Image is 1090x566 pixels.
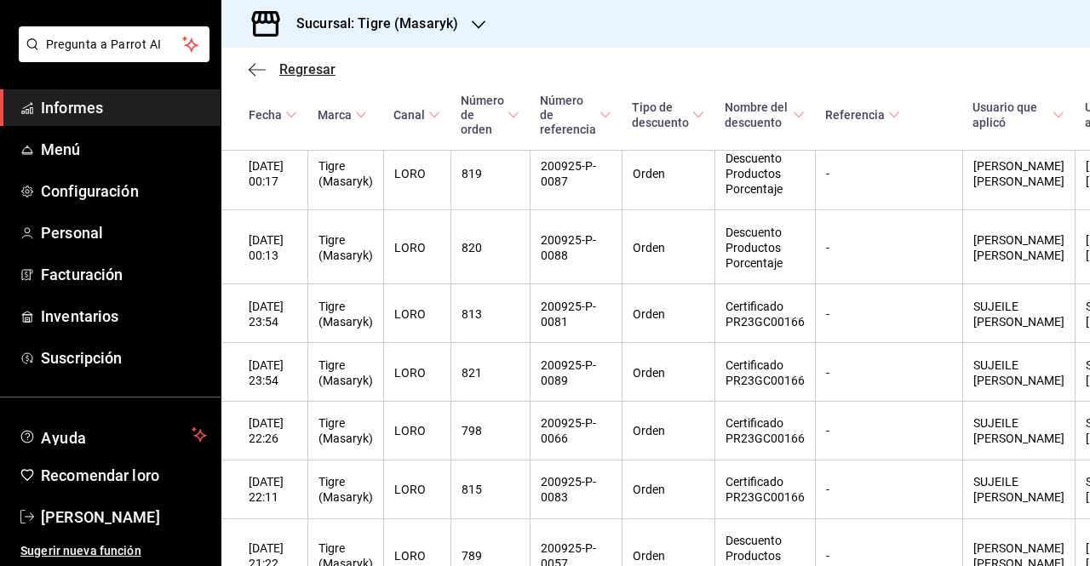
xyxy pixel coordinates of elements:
font: Canal [393,109,425,123]
font: Orden [633,549,665,563]
font: Orden [633,483,665,497]
a: Pregunta a Parrot AI [12,48,209,66]
font: LORO [394,307,426,321]
font: Facturación [41,266,123,283]
button: Pregunta a Parrot AI [19,26,209,62]
font: SUJEILE [PERSON_NAME] [973,300,1064,329]
font: [DATE] 00:13 [249,233,284,262]
font: - [826,425,829,438]
span: Número de orden [461,93,519,137]
font: 819 [462,167,482,180]
font: SUJEILE [PERSON_NAME] [973,417,1064,446]
font: Número de orden [461,94,504,137]
font: - [826,241,829,254]
font: Certificado PR23GC00166 [726,476,805,505]
span: Número de referencia [540,93,611,137]
font: [PERSON_NAME] [PERSON_NAME] [973,159,1064,188]
font: Menú [41,140,81,158]
button: Regresar [249,61,336,77]
font: - [826,307,829,321]
font: Usuario que aplicó [972,101,1037,129]
font: 200925-P-0066 [541,417,596,446]
font: - [826,483,829,497]
font: SUJEILE [PERSON_NAME] [973,476,1064,505]
font: Marca [318,109,352,123]
font: Sucursal: Tigre (Masaryk) [296,15,458,31]
font: 813 [462,307,482,321]
font: Pregunta a Parrot AI [46,37,162,51]
font: Regresar [279,61,336,77]
font: Recomendar loro [41,466,159,484]
font: Tigre (Masaryk) [318,358,373,387]
font: Número de referencia [540,94,596,137]
font: Tigre (Masaryk) [318,159,373,188]
font: Tigre (Masaryk) [318,476,373,505]
span: Fecha [249,108,297,123]
font: Certificado PR23GC00166 [726,417,805,446]
font: Configuración [41,182,139,200]
font: 821 [462,366,482,380]
font: 200925-P-0083 [541,476,596,505]
font: Tigre (Masaryk) [318,233,373,262]
font: 789 [462,549,482,563]
font: Inventarios [41,307,118,325]
font: 820 [462,241,482,254]
font: Orden [633,425,665,438]
font: [DATE] 00:17 [249,159,284,188]
span: Usuario que aplicó [972,100,1064,130]
font: 200925-P-0089 [541,358,596,387]
font: Referencia [825,109,885,123]
font: 200925-P-0087 [541,159,596,188]
font: [PERSON_NAME] [41,508,160,526]
font: [DATE] 22:11 [249,476,284,505]
font: LORO [394,483,426,497]
font: Descuento Productos Porcentaje [726,226,783,270]
font: 200925-P-0088 [541,233,596,262]
span: Tipo de descuento [632,100,704,130]
font: - [826,167,829,180]
font: Certificado PR23GC00166 [726,300,805,329]
font: Ayuda [41,429,87,447]
span: Canal [393,108,440,123]
font: [DATE] 23:54 [249,300,284,329]
font: Descuento Productos Porcentaje [726,152,783,196]
font: LORO [394,549,426,563]
span: Referencia [825,108,900,123]
font: Tigre (Masaryk) [318,417,373,446]
font: Suscripción [41,349,122,367]
font: LORO [394,167,426,180]
font: 798 [462,425,482,438]
font: Orden [633,241,665,254]
font: [DATE] 22:26 [249,417,284,446]
font: [PERSON_NAME] [PERSON_NAME] [973,233,1064,262]
font: Fecha [249,109,282,123]
font: LORO [394,366,426,380]
font: Orden [633,366,665,380]
font: Tipo de descuento [632,101,689,129]
font: 200925-P-0081 [541,300,596,329]
span: Nombre del descuento [725,100,805,130]
font: Nombre del descuento [725,101,788,129]
font: Orden [633,167,665,180]
font: [DATE] 23:54 [249,358,284,387]
font: - [826,549,829,563]
font: Informes [41,99,103,117]
font: SUJEILE [PERSON_NAME] [973,358,1064,387]
font: - [826,366,829,380]
font: Certificado PR23GC00166 [726,358,805,387]
span: Marca [318,108,367,123]
font: Sugerir nueva función [20,544,141,557]
font: Personal [41,224,103,242]
font: 815 [462,483,482,497]
font: Tigre (Masaryk) [318,300,373,329]
font: Orden [633,307,665,321]
font: LORO [394,241,426,254]
font: LORO [394,425,426,438]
